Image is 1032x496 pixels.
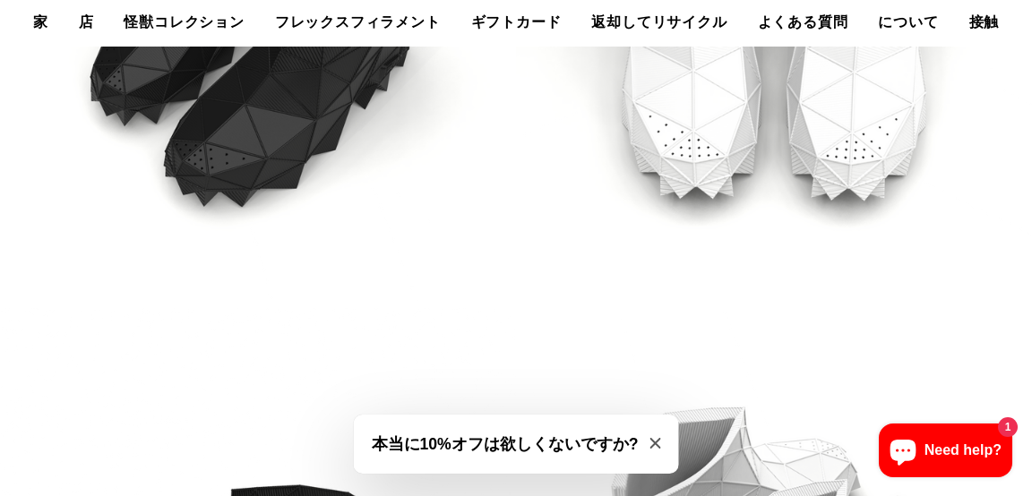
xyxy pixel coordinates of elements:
font: 家 [33,13,48,30]
inbox-online-store-chat: Shopifyオンラインストアチャット [873,423,1018,482]
font: 接触 [969,13,1000,30]
font: よくある質問 [758,13,848,30]
font: について [878,13,938,30]
font: フレックスフィラメント [275,13,441,30]
font: 返却してリサイクル [591,13,727,30]
font: ギフトカード [471,13,562,30]
font: 怪獣コレクション [124,13,244,30]
font: 店 [79,13,94,30]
